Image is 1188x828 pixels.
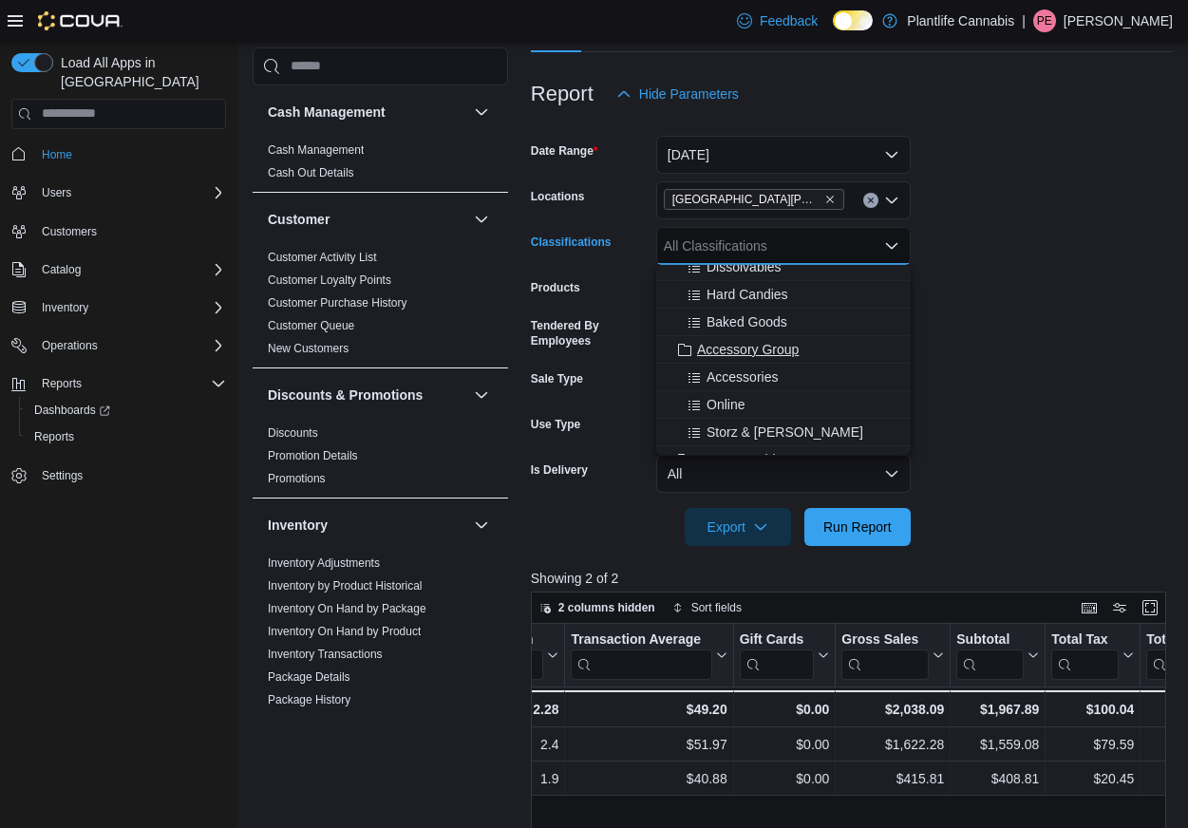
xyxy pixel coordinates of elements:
button: Baked Goods [656,309,911,336]
a: Feedback [729,2,825,40]
div: Discounts & Promotions [253,422,508,498]
div: Gift Cards [739,630,814,649]
button: Users [34,181,79,204]
div: Customer [253,246,508,367]
span: Discounts [268,425,318,441]
button: Customer [470,208,493,231]
label: Is Delivery [531,462,588,478]
button: Inventory [4,294,234,321]
span: PE [1037,9,1052,32]
span: Home [34,142,226,166]
span: Settings [34,463,226,487]
a: Package History [268,693,350,706]
button: Sort fields [665,596,749,619]
button: Dissolvables [656,254,911,281]
a: Customers [34,220,104,243]
span: Storz & [PERSON_NAME] [707,423,863,442]
div: $49.20 [571,698,726,721]
a: Home [34,143,80,166]
a: Customer Queue [268,319,354,332]
span: Customers [42,224,97,239]
div: $408.81 [956,767,1039,790]
div: $415.81 [841,767,944,790]
span: Operations [34,334,226,357]
span: Customer Loyalty Points [268,273,391,288]
span: Dissolvables [707,257,782,276]
span: Package Details [268,669,350,685]
button: Keyboard shortcuts [1078,596,1101,619]
span: Export [696,508,780,546]
button: Transaction Average [571,630,726,679]
a: Discounts [268,426,318,440]
button: Run Report [804,508,911,546]
div: Cash Management [253,139,508,192]
h3: Report [531,83,594,105]
button: Home [4,141,234,168]
span: Dashboards [27,399,226,422]
span: Catalog [42,262,81,277]
div: Transaction Average [571,630,711,649]
span: Dark Mode [833,30,834,31]
span: Home [42,147,72,162]
div: Gift Card Sales [739,630,814,679]
button: 2 columns hidden [532,596,663,619]
span: Feedback [760,11,818,30]
span: Reports [27,425,226,448]
span: 2 columns hidden [558,600,655,615]
button: Catalog [4,256,234,283]
label: Locations [531,189,585,204]
span: Load All Apps in [GEOGRAPHIC_DATA] [53,53,226,91]
span: Non-Cannabis [697,450,783,469]
label: Classifications [531,235,612,250]
button: Accessory Group [656,336,911,364]
button: Inventory [268,516,466,535]
button: Inventory [34,296,96,319]
button: Gross Sales [841,630,944,679]
button: Accessories [656,364,911,391]
button: Discounts & Promotions [470,384,493,406]
p: [PERSON_NAME] [1064,9,1173,32]
span: Hide Parameters [639,85,739,103]
button: Operations [4,332,234,359]
label: Date Range [531,143,598,159]
div: $1,559.08 [956,733,1039,756]
button: Cash Management [470,101,493,123]
h3: Inventory [268,516,328,535]
div: Total Tax [1051,630,1119,649]
div: $0.00 [739,698,829,721]
span: Online [707,395,745,414]
div: 1.9 [407,767,558,790]
span: Inventory On Hand by Product [268,624,421,639]
button: Online [656,391,911,419]
span: Package History [268,692,350,707]
p: | [1022,9,1026,32]
div: $1,622.28 [841,733,944,756]
div: 2.28 [407,698,558,721]
button: Subtotal [956,630,1039,679]
span: Users [34,181,226,204]
span: New Customers [268,341,349,356]
button: [DATE] [656,136,911,174]
span: Customer Queue [268,318,354,333]
button: Hard Candies [656,281,911,309]
span: Customers [34,219,226,243]
div: Subtotal [956,630,1024,649]
span: Inventory [42,300,88,315]
span: [GEOGRAPHIC_DATA][PERSON_NAME][GEOGRAPHIC_DATA] [672,190,820,209]
span: Sort fields [691,600,742,615]
button: Reports [4,370,234,397]
a: Promotions [268,472,326,485]
h3: Customer [268,210,330,229]
a: Cash Management [268,143,364,157]
button: Display options [1108,596,1131,619]
a: Inventory Adjustments [268,556,380,570]
a: Dashboards [27,399,118,422]
div: 2.4 [407,733,558,756]
span: Users [42,185,71,200]
div: Total Tax [1051,630,1119,679]
button: Total Tax [1051,630,1134,679]
div: $20.45 [1051,767,1134,790]
a: Dashboards [19,397,234,423]
span: Customer Purchase History [268,295,407,310]
button: Gift Cards [739,630,829,679]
